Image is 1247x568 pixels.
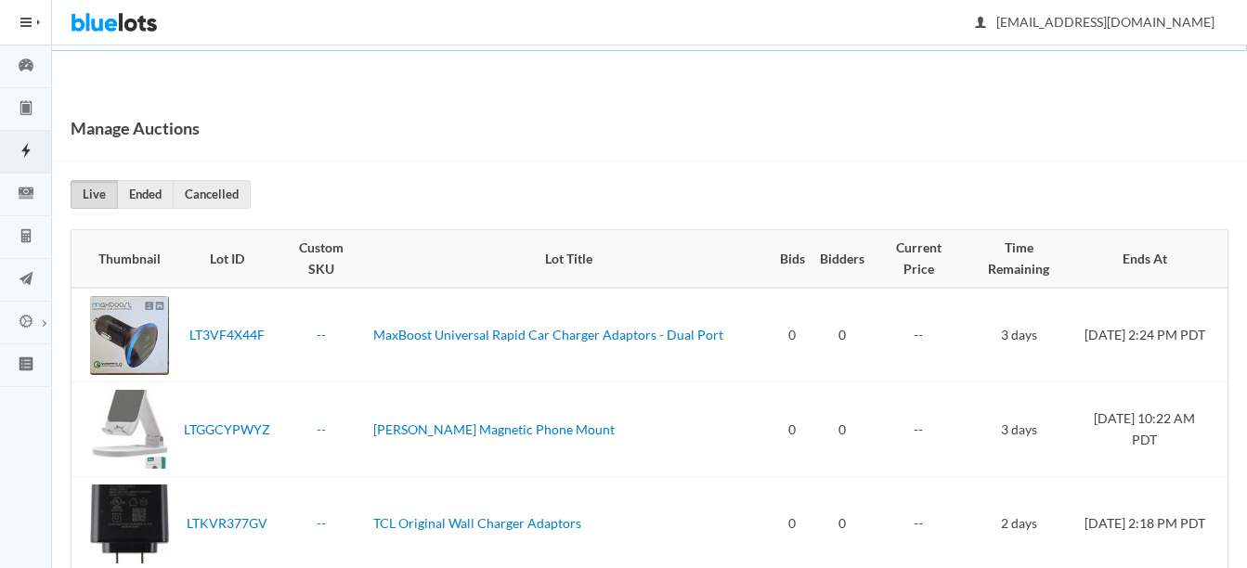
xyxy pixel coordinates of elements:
[71,180,118,209] a: Live
[373,515,581,531] a: TCL Original Wall Charger Adaptors
[117,180,174,209] a: Ended
[872,288,966,382] td: --
[773,382,812,477] td: 0
[366,230,773,288] th: Lot Title
[373,327,723,342] a: MaxBoost Universal Rapid Car Charger Adaptors - Dual Port
[317,515,326,531] a: --
[971,15,990,32] ion-icon: person
[187,515,267,531] a: LTKVR377GV
[184,421,270,437] a: LTGGCYPWYZ
[965,382,1072,477] td: 3 days
[176,230,278,288] th: Lot ID
[965,288,1072,382] td: 3 days
[1072,382,1228,477] td: [DATE] 10:22 AM PDT
[1072,230,1228,288] th: Ends At
[373,421,615,437] a: [PERSON_NAME] Magnetic Phone Mount
[872,230,966,288] th: Current Price
[965,230,1072,288] th: Time Remaining
[71,114,200,142] h1: Manage Auctions
[317,421,326,437] a: --
[812,288,872,382] td: 0
[976,14,1215,30] span: [EMAIL_ADDRESS][DOMAIN_NAME]
[812,382,872,477] td: 0
[278,230,366,288] th: Custom SKU
[872,382,966,477] td: --
[317,327,326,342] a: --
[71,230,176,288] th: Thumbnail
[189,327,265,342] a: LT3VF4X44F
[1072,288,1228,382] td: [DATE] 2:24 PM PDT
[173,180,251,209] a: Cancelled
[812,230,872,288] th: Bidders
[773,230,812,288] th: Bids
[773,288,812,382] td: 0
